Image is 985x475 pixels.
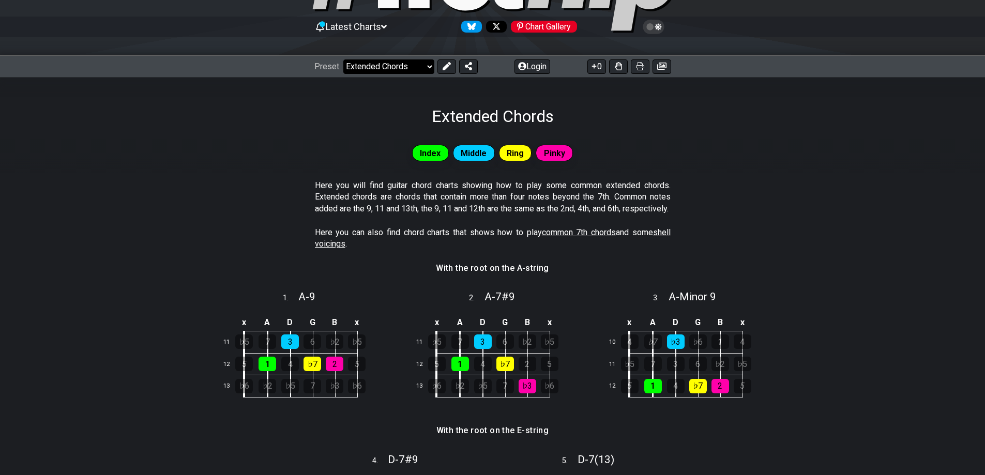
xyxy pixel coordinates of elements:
[436,263,549,274] h4: With the root on the A-string
[482,21,507,33] a: Follow #fretflip at X
[541,357,558,371] div: 5
[474,379,492,393] div: ♭5
[609,59,628,74] button: Toggle Dexterity for all fretkits
[734,357,751,371] div: ♭5
[259,379,276,393] div: ♭2
[326,357,343,371] div: 2
[459,59,478,74] button: Share Preset
[451,334,469,349] div: 7
[219,331,244,354] td: 11
[420,146,441,161] span: Index
[496,334,514,349] div: 6
[667,379,685,393] div: 4
[324,314,346,331] td: B
[343,59,434,74] select: Preset
[507,146,524,161] span: Ring
[604,331,629,354] td: 10
[621,334,639,349] div: 4
[587,59,606,74] button: 0
[372,455,388,467] span: 4 .
[544,146,565,161] span: Pinky
[412,331,436,354] td: 11
[644,334,662,349] div: ♭7
[494,314,516,331] td: G
[281,357,299,371] div: 4
[507,21,577,33] a: #fretflip at Pinterest
[256,314,279,331] td: A
[461,146,487,161] span: Middle
[348,334,366,349] div: ♭5
[326,334,343,349] div: ♭2
[604,353,629,375] td: 11
[711,357,729,371] div: ♭2
[469,293,484,304] span: 2 .
[519,357,536,371] div: 2
[709,314,731,331] td: B
[519,379,536,393] div: ♭3
[618,314,642,331] td: x
[232,314,256,331] td: x
[304,357,321,371] div: ♭7
[689,334,707,349] div: ♭6
[648,22,660,32] span: Toggle light / dark theme
[604,375,629,397] td: 12
[412,375,436,397] td: 13
[448,314,472,331] td: A
[731,314,753,331] td: x
[436,425,549,436] h4: With the root on the E-string
[326,21,381,32] span: Latest Charts
[326,379,343,393] div: ♭3
[641,314,664,331] td: A
[457,21,482,33] a: Follow #fretflip at Bluesky
[219,353,244,375] td: 12
[484,290,515,303] span: A - 7#9
[235,334,253,349] div: ♭5
[219,375,244,397] td: 13
[734,379,751,393] div: 5
[314,62,339,71] span: Preset
[621,357,639,371] div: ♭5
[346,314,368,331] td: x
[541,334,558,349] div: ♭5
[541,379,558,393] div: ♭6
[315,227,671,250] p: Here you can also find chord charts that shows how to play and some .
[474,334,492,349] div: 3
[279,314,301,331] td: D
[304,379,321,393] div: 7
[235,357,253,371] div: 5
[281,379,299,393] div: ♭5
[432,106,554,126] h1: Extended Chords
[235,379,253,393] div: ♭6
[514,59,550,74] button: Login
[281,334,299,349] div: 3
[348,357,366,371] div: 5
[412,353,436,375] td: 12
[283,293,298,304] span: 1 .
[562,455,578,467] span: 5 .
[388,453,418,466] span: D - 7#9
[428,379,446,393] div: ♭6
[315,180,671,214] p: Here you will find guitar chord charts showing how to play some common extended chords. Extended ...
[496,379,514,393] div: 7
[734,334,751,349] div: 4
[644,357,662,371] div: 7
[437,59,456,74] button: Edit Preset
[472,314,494,331] td: D
[428,334,446,349] div: ♭5
[664,314,687,331] td: D
[348,379,366,393] div: ♭6
[428,357,446,371] div: 5
[451,379,469,393] div: ♭2
[496,357,514,371] div: ♭7
[653,293,669,304] span: 3 .
[711,334,729,349] div: 1
[687,314,709,331] td: G
[667,334,685,349] div: ♭3
[689,379,707,393] div: ♭7
[621,379,639,393] div: 5
[425,314,449,331] td: x
[451,357,469,371] div: 1
[259,357,276,371] div: 1
[298,290,315,303] span: A - 9
[538,314,560,331] td: x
